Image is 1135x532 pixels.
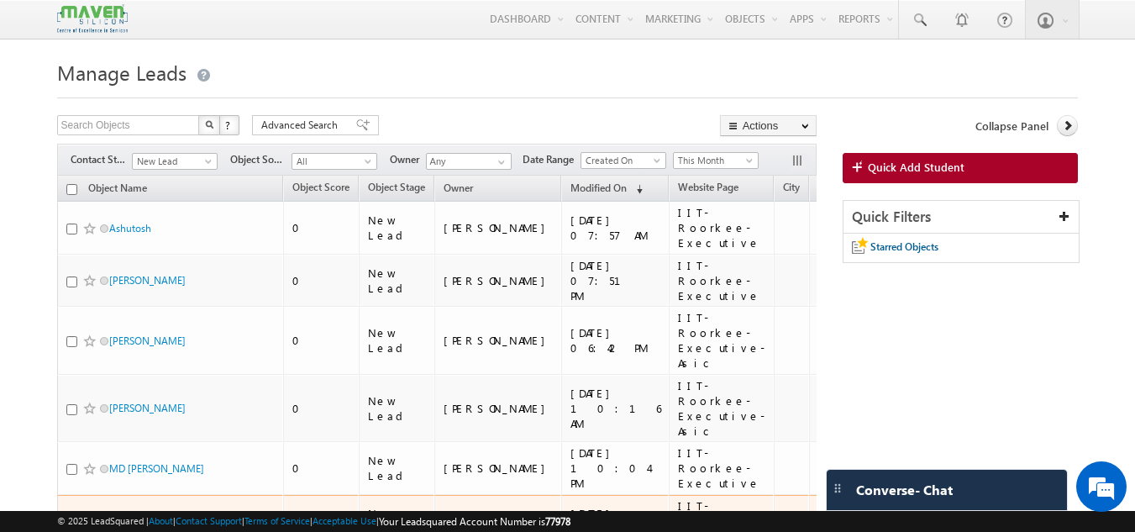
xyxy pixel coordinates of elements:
[230,152,292,167] span: Object Source
[444,220,554,235] div: [PERSON_NAME]
[581,152,666,169] a: Created On
[292,401,351,416] div: 0
[570,386,661,431] div: [DATE] 10:16 AM
[109,222,151,234] a: Ashutosh
[444,401,554,416] div: [PERSON_NAME]
[292,181,349,193] span: Object Score
[109,402,186,414] a: [PERSON_NAME]
[133,154,213,169] span: New Lead
[444,182,473,194] span: Owner
[292,153,377,170] a: All
[292,154,372,169] span: All
[843,201,1080,234] div: Quick Filters
[368,181,425,193] span: Object Stage
[570,325,661,356] div: [DATE] 06:42 PM
[292,273,351,288] div: 0
[678,258,766,303] div: IIT-Roorkee-Executive
[562,178,651,200] a: Modified On (sorted descending)
[66,184,77,195] input: Check all records
[284,178,358,200] a: Object Score
[368,453,427,483] div: New Lead
[720,115,817,136] button: Actions
[57,59,187,86] span: Manage Leads
[678,310,766,371] div: IIT-Roorkee-Executive-Asic
[292,461,351,476] div: 0
[570,213,661,243] div: [DATE] 07:57 AM
[674,153,754,168] span: This Month
[132,153,218,170] a: New Lead
[856,482,953,498] span: Converse - Chat
[523,152,581,167] span: Date Range
[368,393,427,424] div: New Lead
[71,152,132,167] span: Contact Stage
[368,266,427,296] div: New Lead
[205,120,213,129] img: Search
[831,482,844,495] img: carter-drag
[678,205,766,250] div: IIT-Roorkee-Executive
[225,118,233,132] span: ?
[292,220,351,235] div: 0
[673,152,759,169] a: This Month
[843,153,1079,183] a: Quick Add Student
[570,182,627,194] span: Modified On
[109,274,186,287] a: [PERSON_NAME]
[444,273,554,288] div: [PERSON_NAME]
[149,515,173,526] a: About
[489,154,510,171] a: Show All Items
[975,119,1048,134] span: Collapse Panel
[775,178,808,200] a: City
[292,333,351,348] div: 0
[313,515,376,526] a: Acceptable Use
[581,153,661,168] span: Created On
[426,153,512,170] input: Type to Search
[810,178,850,200] span: Actions
[244,515,310,526] a: Terms of Service
[678,181,738,193] span: Website Page
[109,334,186,347] a: [PERSON_NAME]
[57,514,570,529] span: © 2025 LeadSquared | | | | |
[444,461,554,476] div: [PERSON_NAME]
[868,160,964,175] span: Quick Add Student
[80,179,155,201] a: Object Name
[570,258,661,303] div: [DATE] 07:51 PM
[783,181,800,193] span: City
[444,333,554,348] div: [PERSON_NAME]
[629,182,643,196] span: (sorted descending)
[390,152,426,167] span: Owner
[57,4,128,34] img: Custom Logo
[678,378,766,439] div: IIT-Roorkee-Executive-Asic
[360,178,434,200] a: Object Stage
[670,178,747,200] a: Website Page
[219,115,239,135] button: ?
[678,445,766,491] div: IIT-Roorkee-Executive
[176,515,242,526] a: Contact Support
[261,118,343,133] span: Advanced Search
[368,213,427,243] div: New Lead
[545,515,570,528] span: 77978
[570,445,661,491] div: [DATE] 10:04 PM
[379,515,570,528] span: Your Leadsquared Account Number is
[368,325,427,356] div: New Lead
[109,462,204,475] a: MD [PERSON_NAME]
[870,240,938,253] span: Starred Objects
